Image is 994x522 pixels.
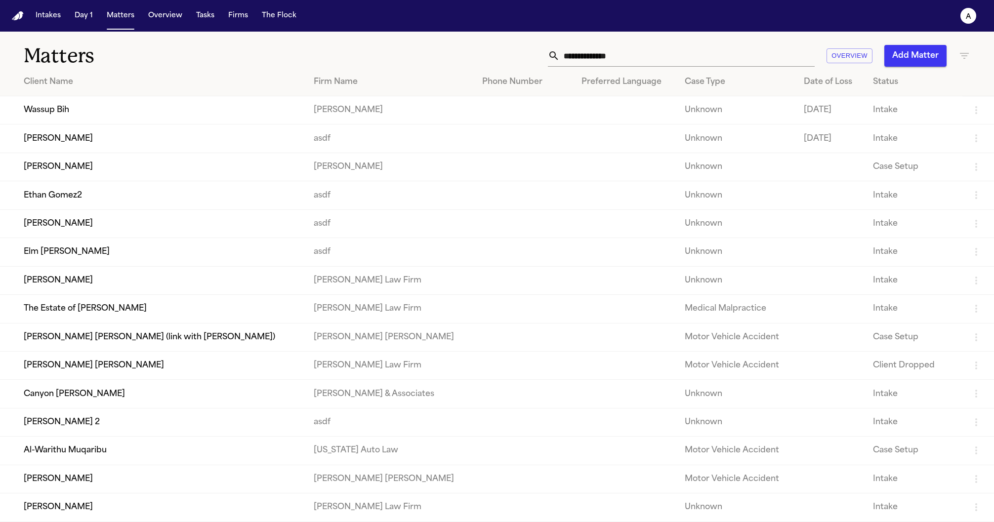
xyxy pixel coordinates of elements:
td: [PERSON_NAME] Law Firm [306,493,474,522]
td: Unknown [677,209,796,238]
td: asdf [306,408,474,436]
div: Date of Loss [804,76,857,88]
button: Matters [103,7,138,25]
td: Intake [865,408,962,436]
text: a [966,13,971,20]
td: Intake [865,266,962,294]
td: Motor Vehicle Accident [677,351,796,379]
td: Intake [865,209,962,238]
button: Add Matter [884,45,947,67]
td: [PERSON_NAME] Law Firm [306,351,474,379]
td: [US_STATE] Auto Law [306,437,474,465]
td: Unknown [677,124,796,153]
td: Intake [865,465,962,493]
img: Finch Logo [12,11,24,21]
td: Unknown [677,493,796,522]
button: Overview [827,48,872,64]
td: Unknown [677,266,796,294]
h1: Matters [24,43,301,68]
a: Home [12,11,24,21]
td: Intake [865,181,962,209]
div: Case Type [685,76,788,88]
td: Unknown [677,380,796,408]
td: [PERSON_NAME] Law Firm [306,266,474,294]
td: Case Setup [865,323,962,351]
td: asdf [306,124,474,153]
td: [PERSON_NAME] Law Firm [306,295,474,323]
td: [PERSON_NAME] [306,96,474,124]
td: Unknown [677,238,796,266]
td: Unknown [677,408,796,436]
td: Unknown [677,181,796,209]
td: Unknown [677,96,796,124]
td: Intake [865,96,962,124]
td: asdf [306,181,474,209]
button: Firms [224,7,252,25]
td: [DATE] [796,124,865,153]
td: asdf [306,209,474,238]
button: Overview [144,7,186,25]
td: [DATE] [796,96,865,124]
td: [PERSON_NAME] [PERSON_NAME] [306,465,474,493]
button: The Flock [258,7,300,25]
td: Client Dropped [865,351,962,379]
td: Intake [865,295,962,323]
button: Intakes [32,7,65,25]
div: Phone Number [482,76,566,88]
td: Medical Malpractice [677,295,796,323]
div: Firm Name [314,76,466,88]
div: Status [873,76,954,88]
div: Client Name [24,76,298,88]
td: Unknown [677,153,796,181]
td: Intake [865,493,962,522]
td: [PERSON_NAME] [PERSON_NAME] [306,323,474,351]
td: Motor Vehicle Accident [677,437,796,465]
button: Day 1 [71,7,97,25]
td: [PERSON_NAME] & Associates [306,380,474,408]
td: Intake [865,380,962,408]
td: Motor Vehicle Accident [677,323,796,351]
td: Intake [865,124,962,153]
td: Case Setup [865,153,962,181]
td: Case Setup [865,437,962,465]
td: Motor Vehicle Accident [677,465,796,493]
td: [PERSON_NAME] [306,153,474,181]
td: Intake [865,238,962,266]
button: Tasks [192,7,218,25]
div: Preferred Language [581,76,669,88]
td: asdf [306,238,474,266]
